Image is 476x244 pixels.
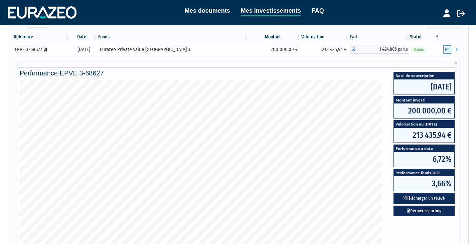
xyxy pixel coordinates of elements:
th: Référence : activer pour trier la colonne par ordre croissant [13,31,70,43]
span: A [350,45,357,54]
th: Valorisation: activer pour trier la colonne par ordre croissant [301,31,350,43]
span: Valorisation au [DATE] [394,120,454,128]
th: Montant: activer pour trier la colonne par ordre croissant [249,31,301,43]
span: Montant investi [394,96,454,103]
button: Télécharger un relevé [393,193,455,204]
span: 200 000,00 € [394,103,454,118]
a: Mes investissements [241,6,301,16]
th: Date: activer pour trier la colonne par ordre croissant [70,31,98,43]
span: 213 435,94 € [394,128,454,143]
span: [DATE] [394,79,454,94]
span: 1 424,806 parts [357,45,410,54]
img: 1732889491-logotype_eurazeo_blanc_rvb.png [8,6,76,18]
div: [DATE] [72,46,96,53]
a: FAQ [312,6,324,15]
span: Performance à date [394,145,454,152]
span: 6,72% [394,152,454,167]
div: EPVE 3-68627 [15,46,68,53]
span: Performance fonds 2025 [394,169,454,176]
a: Mes documents [185,6,230,15]
i: [Français] Personne morale [44,48,47,52]
th: Part: activer pour trier la colonne par ordre croissant [350,31,410,43]
div: A - Eurazeo Private Value Europe 3 [350,45,410,54]
span: Date de souscription [394,72,454,79]
td: 200 000,00 € [249,43,301,56]
div: Eurazeo Private Value [GEOGRAPHIC_DATA] 3 [100,46,246,53]
a: Dernier reporting [393,206,455,217]
th: Fonds: activer pour trier la colonne par ordre croissant [98,31,249,43]
td: 213 435,94 € [301,43,350,56]
h4: Performance EPVE 3-68627 [20,69,457,77]
span: Valide [412,47,426,53]
span: 3,66% [394,176,454,191]
th: Statut : activer pour trier la colonne par ordre d&eacute;croissant [409,31,440,43]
